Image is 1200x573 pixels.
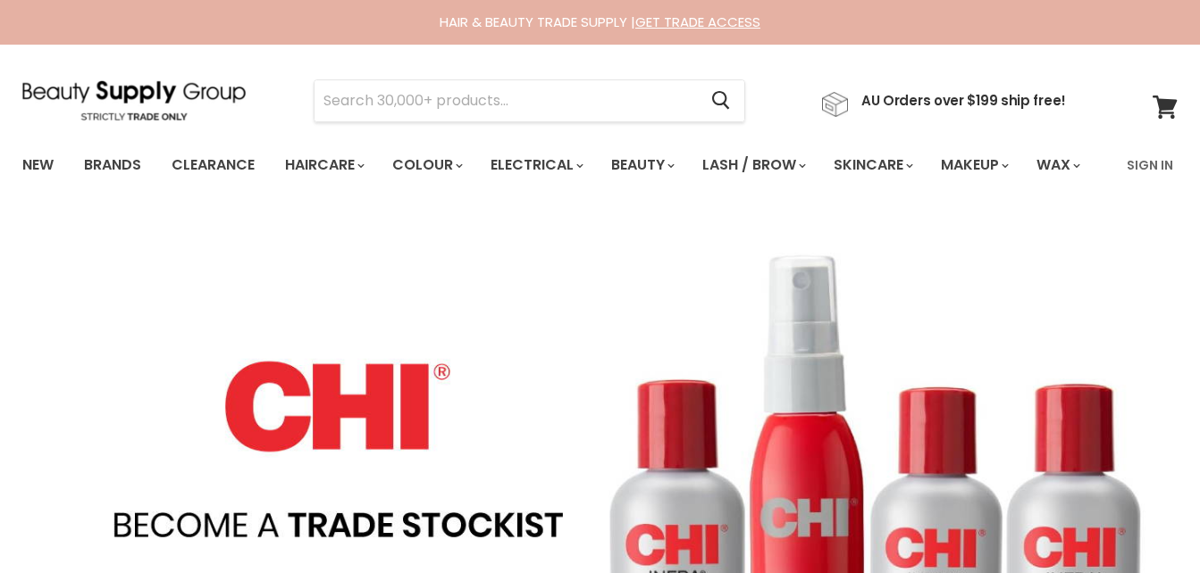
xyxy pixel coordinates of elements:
a: Clearance [158,146,268,184]
a: Colour [379,146,474,184]
a: GET TRADE ACCESS [635,12,760,31]
a: Electrical [477,146,594,184]
a: Beauty [598,146,685,184]
a: Sign In [1116,146,1184,184]
a: Skincare [820,146,924,184]
button: Search [697,80,744,121]
a: Brands [71,146,155,184]
form: Product [314,79,745,122]
a: Wax [1023,146,1091,184]
a: Haircare [272,146,375,184]
a: Makeup [927,146,1020,184]
a: Lash / Brow [689,146,817,184]
ul: Main menu [9,139,1105,191]
a: New [9,146,67,184]
input: Search [315,80,697,121]
iframe: Gorgias live chat messenger [1111,489,1182,555]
